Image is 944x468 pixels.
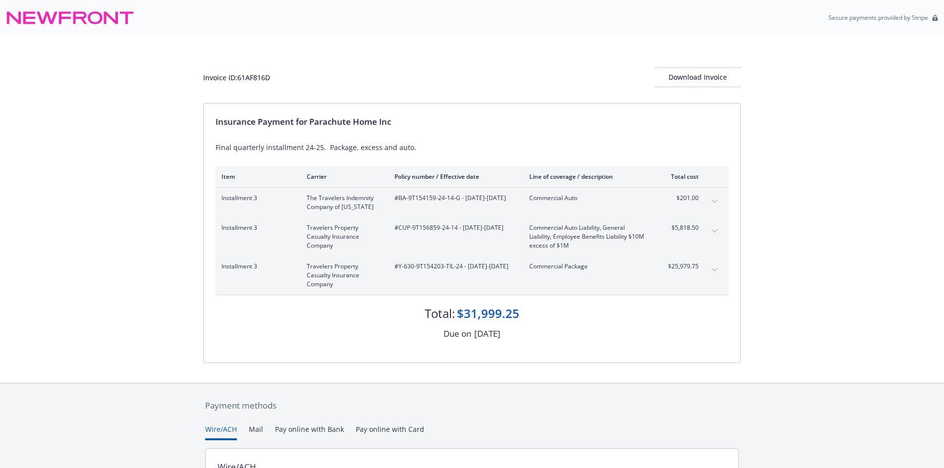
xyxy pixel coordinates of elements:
span: Commercial Auto [529,194,646,203]
div: Installment 3Travelers Property Casualty Insurance Company#Y-630-9T154203-TIL-24 - [DATE]-[DATE]C... [216,256,728,295]
button: Pay online with Bank [275,424,344,440]
div: [DATE] [474,327,500,340]
span: Commercial Auto Liability, General Liability, Employee Benefits Liability $10M excess of $1M [529,223,646,250]
button: Pay online with Card [356,424,424,440]
span: $5,818.50 [662,223,699,232]
p: Secure payments provided by Stripe [829,13,928,22]
button: Wire/ACH [205,424,237,440]
span: #Y-630-9T154203-TIL-24 - [DATE]-[DATE] [394,262,513,271]
div: Carrier [307,172,379,181]
span: #CUP-9T156859-24-14 - [DATE]-[DATE] [394,223,513,232]
div: Final quarterly installment 24-25. Package, excess and auto. [216,142,728,153]
span: Commercial Package [529,262,646,271]
div: Due on [444,327,471,340]
div: Payment methods [205,399,739,412]
span: Travelers Property Casualty Insurance Company [307,223,379,250]
span: $25,979.75 [662,262,699,271]
button: Mail [249,424,263,440]
button: expand content [707,194,722,209]
div: Installment 3Travelers Property Casualty Insurance Company#CUP-9T156859-24-14 - [DATE]-[DATE]Comm... [216,217,728,256]
span: #BA-9T154159-24-14-G - [DATE]-[DATE] [394,194,513,203]
span: The Travelers Indemnity Company of [US_STATE] [307,194,379,211]
span: Installment 3 [222,262,291,271]
div: $31,999.25 [457,305,519,322]
span: Installment 3 [222,223,291,232]
div: Invoice ID: 61AF816D [203,72,270,83]
div: Total: [425,305,455,322]
div: Total cost [662,172,699,181]
button: Download Invoice [654,67,741,87]
button: expand content [707,223,722,239]
span: Travelers Property Casualty Insurance Company [307,262,379,289]
button: expand content [707,262,722,278]
div: Installment 3The Travelers Indemnity Company of [US_STATE]#BA-9T154159-24-14-G - [DATE]-[DATE]Com... [216,188,728,217]
span: $201.00 [662,194,699,203]
div: Item [222,172,291,181]
div: Policy number / Effective date [394,172,513,181]
div: Download Invoice [654,68,741,87]
div: Insurance Payment for Parachute Home Inc [216,115,728,128]
span: Installment 3 [222,194,291,203]
div: Line of coverage / description [529,172,646,181]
